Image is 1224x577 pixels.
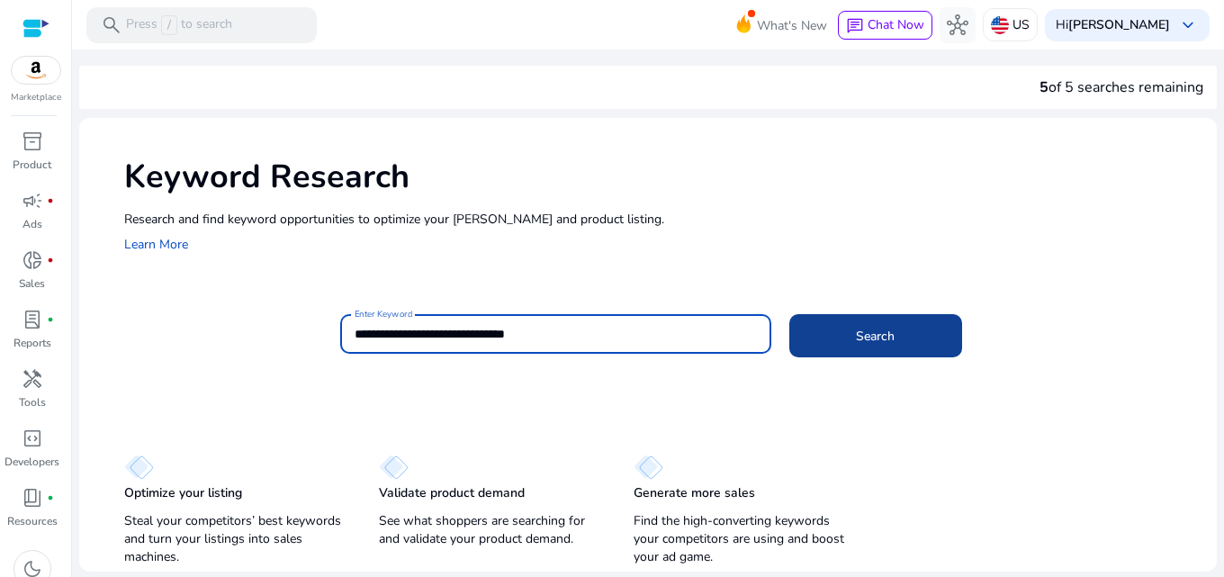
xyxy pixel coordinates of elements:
p: See what shoppers are searching for and validate your product demand. [379,512,598,548]
p: Hi [1056,19,1170,32]
p: Developers [4,454,59,470]
span: fiber_manual_record [47,316,54,323]
img: diamond.svg [634,455,663,480]
span: fiber_manual_record [47,257,54,264]
img: us.svg [991,16,1009,34]
p: Sales [19,275,45,292]
p: Resources [7,513,58,529]
h1: Keyword Research [124,158,1199,196]
button: chatChat Now [838,11,932,40]
span: donut_small [22,249,43,271]
p: Optimize your listing [124,484,242,502]
p: Product [13,157,51,173]
p: Tools [19,394,46,410]
span: hub [947,14,968,36]
span: book_4 [22,487,43,509]
button: hub [940,7,976,43]
b: [PERSON_NAME] [1068,16,1170,33]
span: / [161,15,177,35]
a: Learn More [124,236,188,253]
img: diamond.svg [124,455,154,480]
span: campaign [22,190,43,212]
span: fiber_manual_record [47,494,54,501]
div: of 5 searches remaining [1039,77,1203,98]
span: handyman [22,368,43,390]
p: Research and find keyword opportunities to optimize your [PERSON_NAME] and product listing. [124,210,1199,229]
span: lab_profile [22,309,43,330]
span: Search [856,327,895,346]
span: fiber_manual_record [47,197,54,204]
p: Marketplace [11,91,61,104]
span: inventory_2 [22,131,43,152]
img: amazon.svg [12,57,60,84]
span: keyboard_arrow_down [1177,14,1199,36]
span: code_blocks [22,428,43,449]
img: diamond.svg [379,455,409,480]
p: Generate more sales [634,484,755,502]
p: Press to search [126,15,232,35]
p: Steal your competitors’ best keywords and turn your listings into sales machines. [124,512,343,566]
p: Reports [13,335,51,351]
p: Ads [22,216,42,232]
p: Find the high-converting keywords your competitors are using and boost your ad game. [634,512,852,566]
p: US [1012,9,1030,41]
button: Search [789,314,962,357]
span: chat [846,17,864,35]
span: search [101,14,122,36]
p: Validate product demand [379,484,525,502]
span: What's New [757,10,827,41]
mat-label: Enter Keyword [355,308,412,320]
span: 5 [1039,77,1048,97]
span: Chat Now [868,16,924,33]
